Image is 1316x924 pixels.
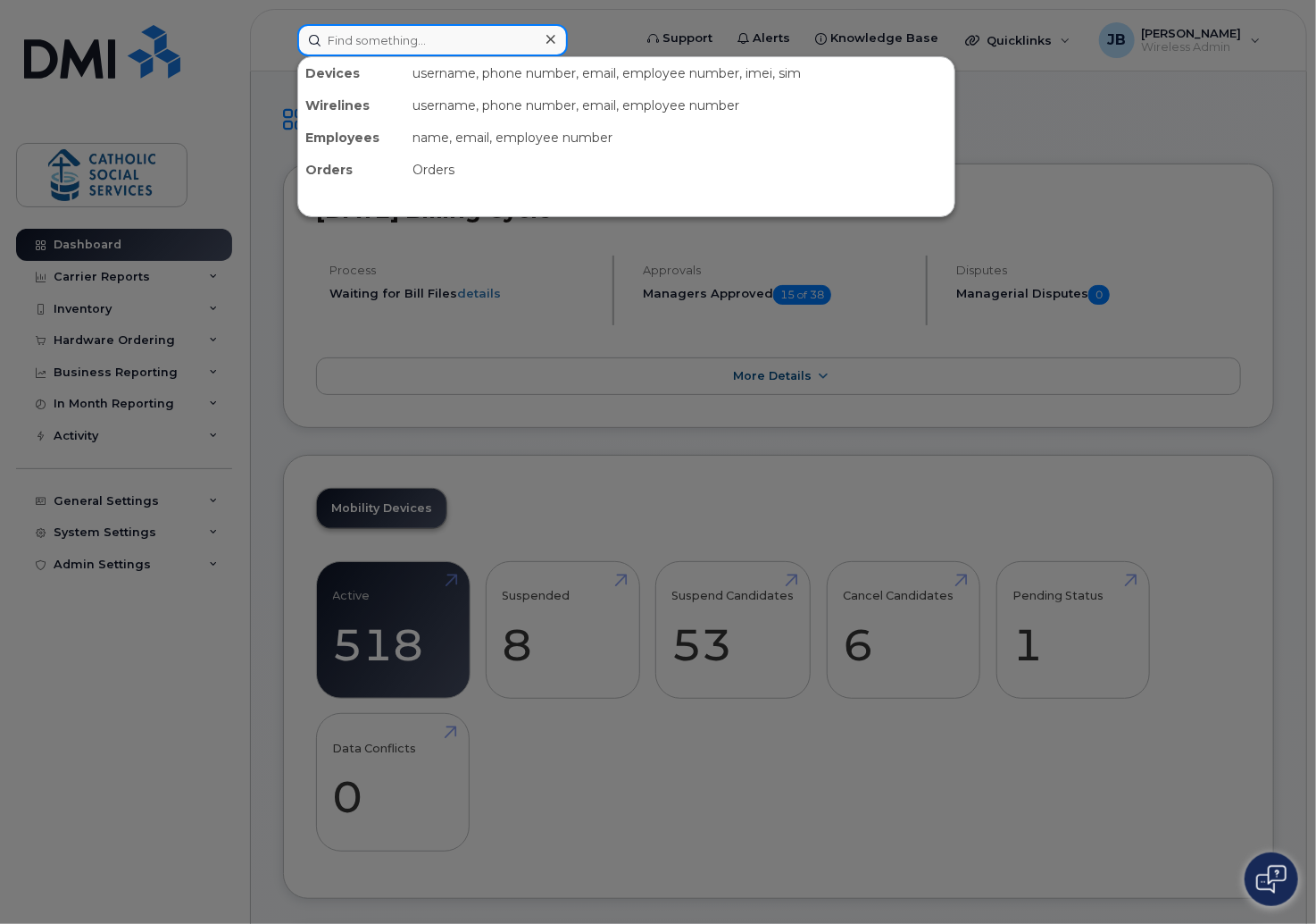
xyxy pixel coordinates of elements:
[1256,865,1287,894] img: Open chat
[405,122,954,154] div: name, email, employee number
[298,57,405,89] div: Devices
[405,154,954,186] div: Orders
[298,154,405,186] div: Orders
[405,89,954,122] div: username, phone number, email, employee number
[298,122,405,154] div: Employees
[298,89,405,122] div: Wirelines
[405,57,954,89] div: username, phone number, email, employee number, imei, sim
